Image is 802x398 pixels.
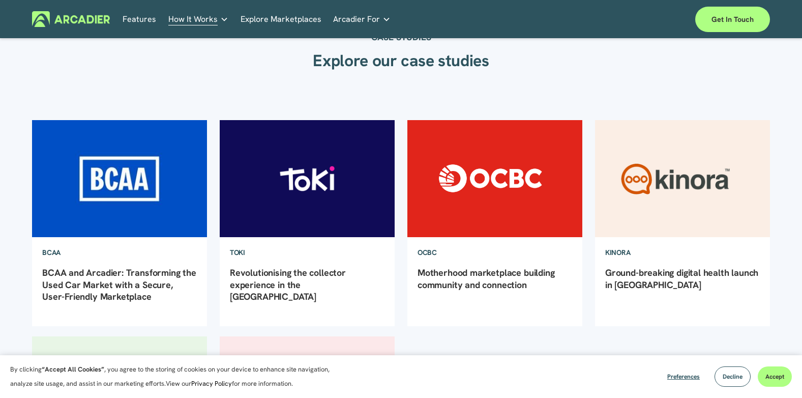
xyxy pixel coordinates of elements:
[42,365,104,374] strong: “Accept All Cookies”
[168,12,218,26] span: How It Works
[10,362,341,391] p: By clicking , you agree to the storing of cookies on your device to enhance site navigation, anal...
[219,120,395,238] img: Revolutionising the collector experience in the Philippines
[32,238,71,267] a: BCAA
[715,366,751,387] button: Decline
[168,11,228,27] a: folder dropdown
[595,238,640,267] a: Kinora
[333,12,380,26] span: Arcadier For
[32,11,110,27] img: Arcadier
[667,373,700,381] span: Preferences
[31,120,207,238] img: BCAA and Arcadier: Transforming the Used Car Market with a Secure, User-Friendly Marketplace
[406,120,583,238] img: Motherhood marketplace building community and connection
[751,349,802,398] iframe: Chat Widget
[594,120,770,238] img: Ground-breaking digital health launch in Australia
[660,366,707,387] button: Preferences
[333,11,391,27] a: folder dropdown
[407,238,447,267] a: OCBC
[695,7,770,32] a: Get in touch
[605,267,758,290] a: Ground-breaking digital health launch in [GEOGRAPHIC_DATA]
[191,379,232,388] a: Privacy Policy
[751,349,802,398] div: Widget chat
[418,267,554,290] a: Motherhood marketplace building community and connection
[313,50,489,71] strong: Explore our case studies
[123,11,156,27] a: Features
[42,267,196,302] a: BCAA and Arcadier: Transforming the Used Car Market with a Secure, User-Friendly Marketplace
[230,267,346,302] a: Revolutionising the collector experience in the [GEOGRAPHIC_DATA]
[220,238,255,267] a: TOKI
[723,373,742,381] span: Decline
[241,11,321,27] a: Explore Marketplaces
